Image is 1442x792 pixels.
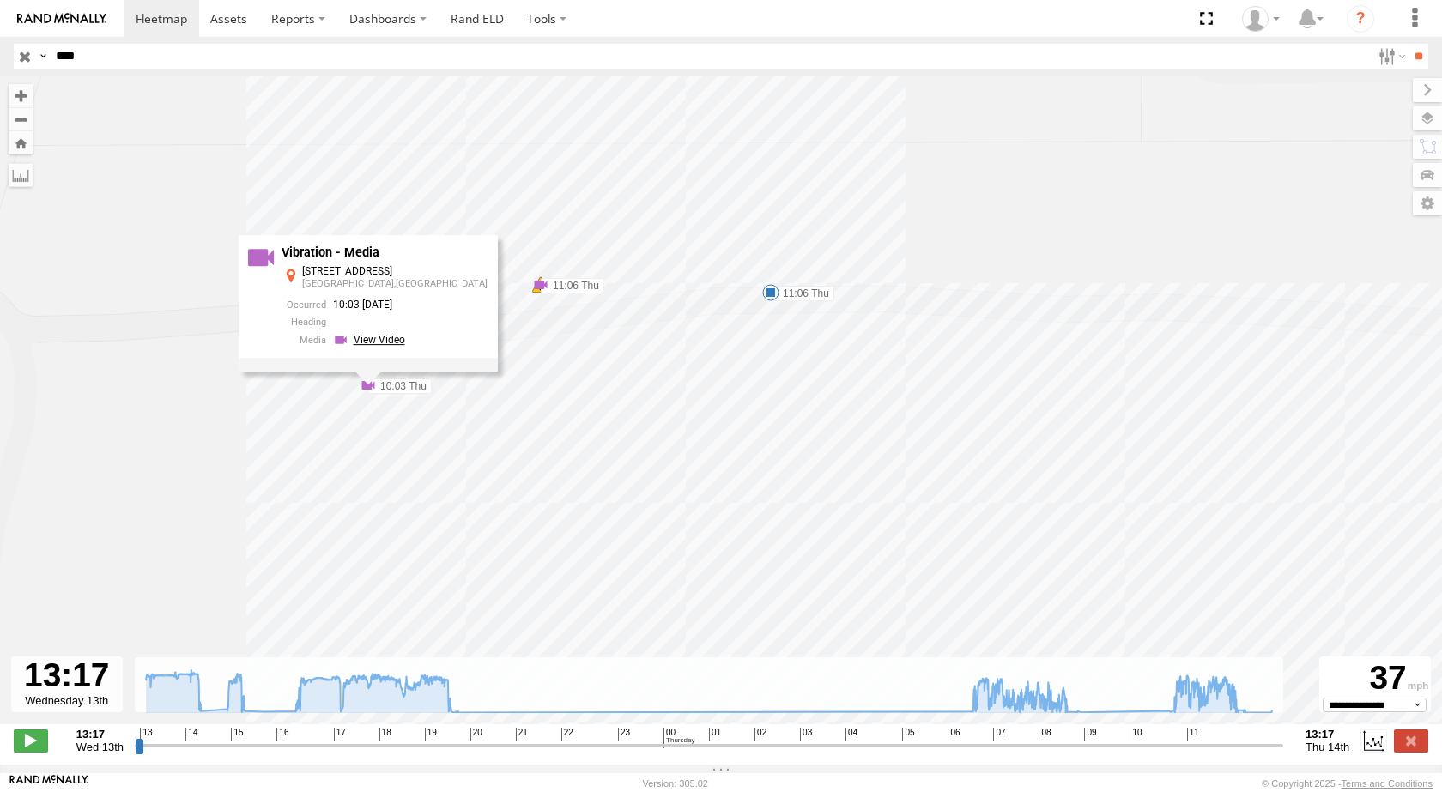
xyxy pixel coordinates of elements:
[282,299,488,311] div: 10:03 [DATE]
[1187,728,1199,741] span: 11
[1342,778,1433,789] a: Terms and Conditions
[1306,741,1349,753] span: Thu 14th Aug 2025
[9,84,33,107] button: Zoom in
[1306,728,1349,741] strong: 13:17
[800,728,812,741] span: 03
[1130,728,1142,741] span: 10
[140,728,152,741] span: 13
[1394,729,1428,752] label: Close
[1084,728,1096,741] span: 09
[516,728,528,741] span: 21
[185,728,197,741] span: 14
[1413,191,1442,215] label: Map Settings
[709,728,721,741] span: 01
[282,246,488,260] div: Vibration - Media
[36,44,50,69] label: Search Query
[541,278,604,293] label: 11:06 Thu
[9,775,88,792] a: Visit our Website
[993,728,1005,741] span: 07
[17,13,106,25] img: rand-logo.svg
[618,728,630,741] span: 23
[302,266,488,277] div: [STREET_ADDRESS]
[76,728,124,741] strong: 13:17
[76,741,124,753] span: Wed 13th Aug 2025
[1372,44,1409,69] label: Search Filter Options
[902,728,914,741] span: 05
[1322,659,1428,698] div: 37
[333,332,410,348] a: View Event Media Stream
[1039,728,1051,741] span: 08
[9,107,33,131] button: Zoom out
[643,778,708,789] div: Version: 305.02
[334,728,346,741] span: 17
[771,286,834,301] label: 11:06 Thu
[845,728,857,741] span: 04
[425,728,437,741] span: 19
[276,728,288,741] span: 16
[1347,5,1374,33] i: ?
[1236,6,1286,32] div: Monica Verdugo
[663,728,694,747] span: 00
[9,163,33,187] label: Measure
[9,131,33,154] button: Zoom Home
[379,728,391,741] span: 18
[470,728,482,741] span: 20
[948,728,960,741] span: 06
[302,279,488,289] div: [GEOGRAPHIC_DATA],[GEOGRAPHIC_DATA]
[1262,778,1433,789] div: © Copyright 2025 -
[368,378,432,394] label: 10:03 Thu
[561,728,573,741] span: 22
[754,728,766,741] span: 02
[14,729,48,752] label: Play/Stop
[231,728,243,741] span: 15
